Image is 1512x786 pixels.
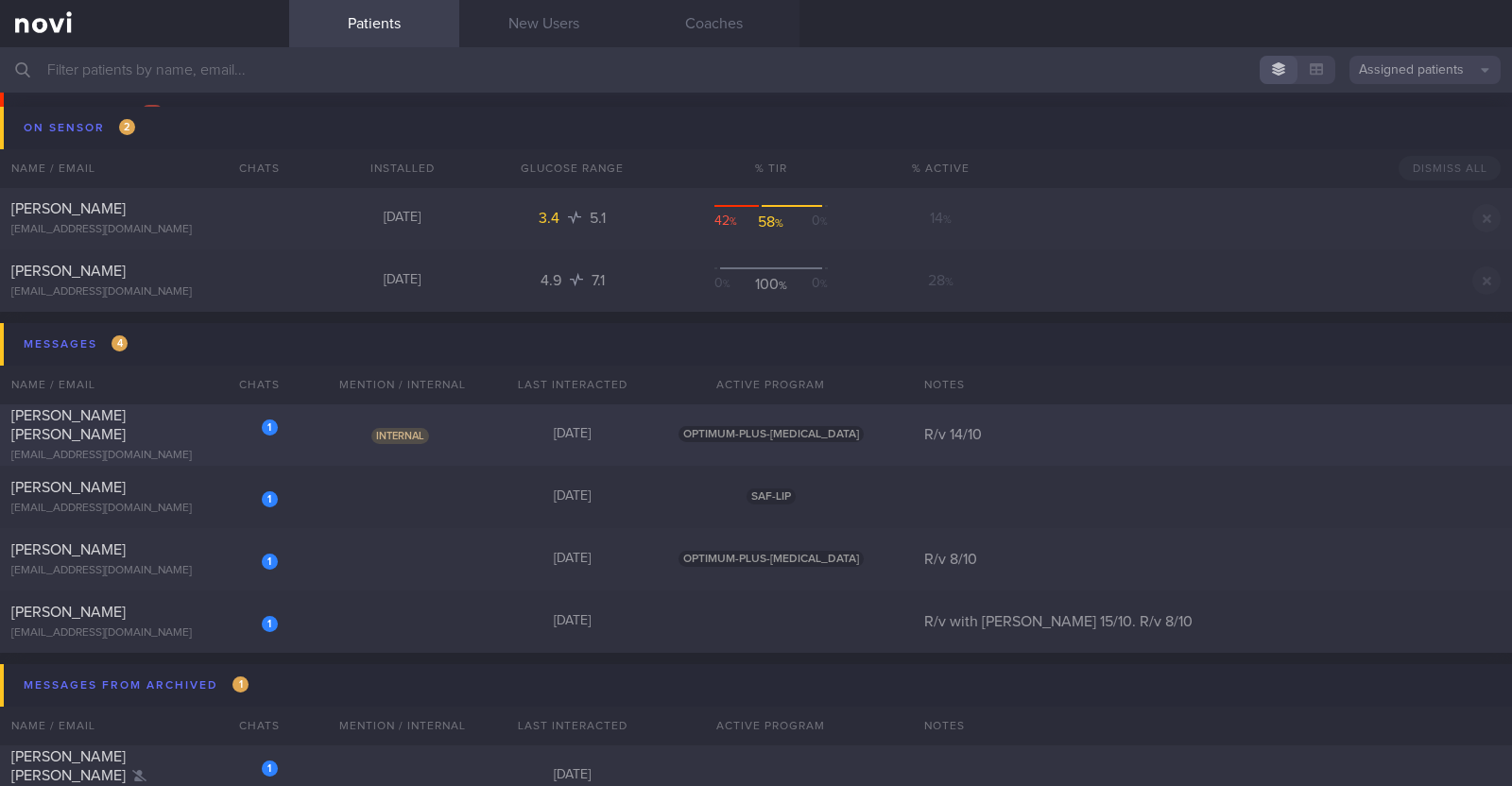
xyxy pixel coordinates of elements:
sub: % [775,218,783,230]
span: 4.9 [541,273,565,288]
div: [DATE] [318,210,488,227]
div: On sensor [19,115,140,141]
div: [EMAIL_ADDRESS][DOMAIN_NAME] [11,449,278,463]
div: Chats [214,707,289,744]
div: 1 [262,760,278,777]
sub: % [820,217,828,227]
div: Active Program [658,366,885,403]
div: [DATE] [488,551,658,568]
sub: % [943,214,952,226]
div: 0 [793,275,828,294]
span: SAF-LIP [747,488,796,504]
div: R/v with [PERSON_NAME] 15/10. R/v 8/10 [913,612,1512,631]
div: [EMAIL_ADDRESS][DOMAIN_NAME] [11,626,278,641]
sub: % [779,281,787,292]
div: 1 [262,419,278,436]
div: Mention / Internal [318,707,488,744]
button: Dismiss All [1399,156,1501,180]
div: [DATE] [318,272,488,289]
div: [EMAIL_ADDRESS][DOMAIN_NAME] [11,564,278,578]
span: [PERSON_NAME] [11,605,126,620]
div: Last Interacted [488,366,658,403]
div: % Active [885,149,998,187]
span: [PERSON_NAME] [PERSON_NAME] [11,408,126,442]
div: Active Program [658,707,885,744]
span: 1 [232,676,249,692]
div: 42 [714,213,749,231]
div: 58 [753,213,788,231]
div: Installed [318,149,488,187]
div: 0 [714,275,749,294]
div: Messages [19,332,132,357]
div: R/v 8/10 [913,550,1512,569]
span: 5.1 [590,211,606,226]
span: 3.4 [539,211,563,226]
span: [PERSON_NAME] [11,264,126,279]
div: 1 [262,554,278,570]
div: Notes [913,366,1512,403]
div: [EMAIL_ADDRESS][DOMAIN_NAME] [11,285,278,299]
div: Chats [214,366,289,403]
div: Last Interacted [488,707,658,744]
div: Glucose Range [488,149,658,187]
sub: % [945,277,954,288]
span: [PERSON_NAME] [PERSON_NAME] [11,749,126,783]
span: [PERSON_NAME] [11,480,126,495]
sub: % [820,280,828,289]
div: 1 [262,616,278,632]
sub: % [730,217,737,227]
span: [PERSON_NAME] [11,201,126,216]
div: Messages from Archived [19,673,253,698]
span: 7.1 [592,273,605,288]
div: % TIR [658,149,885,187]
div: [EMAIL_ADDRESS][DOMAIN_NAME] [11,502,278,516]
div: 1 [262,491,278,507]
div: [EMAIL_ADDRESS][DOMAIN_NAME] [11,223,278,237]
div: Notes [913,707,1512,744]
div: 28 [885,271,998,290]
div: R/v 14/10 [913,425,1512,444]
span: OPTIMUM-PLUS-[MEDICAL_DATA] [679,426,864,442]
div: [DATE] [488,488,658,505]
sub: % [723,280,730,289]
div: 0 [793,213,828,231]
button: Assigned patients [1349,56,1501,84]
div: 100 [753,275,788,294]
span: [PERSON_NAME] [11,542,126,557]
span: 4 [112,335,128,351]
span: Internal [371,428,429,444]
span: OPTIMUM-PLUS-[MEDICAL_DATA] [679,551,864,567]
div: [DATE] [488,426,658,443]
span: 2 [119,119,135,135]
div: Mention / Internal [318,366,488,403]
div: [DATE] [488,767,658,784]
div: Chats [214,149,289,187]
div: [DATE] [488,613,658,630]
div: 14 [885,209,998,228]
